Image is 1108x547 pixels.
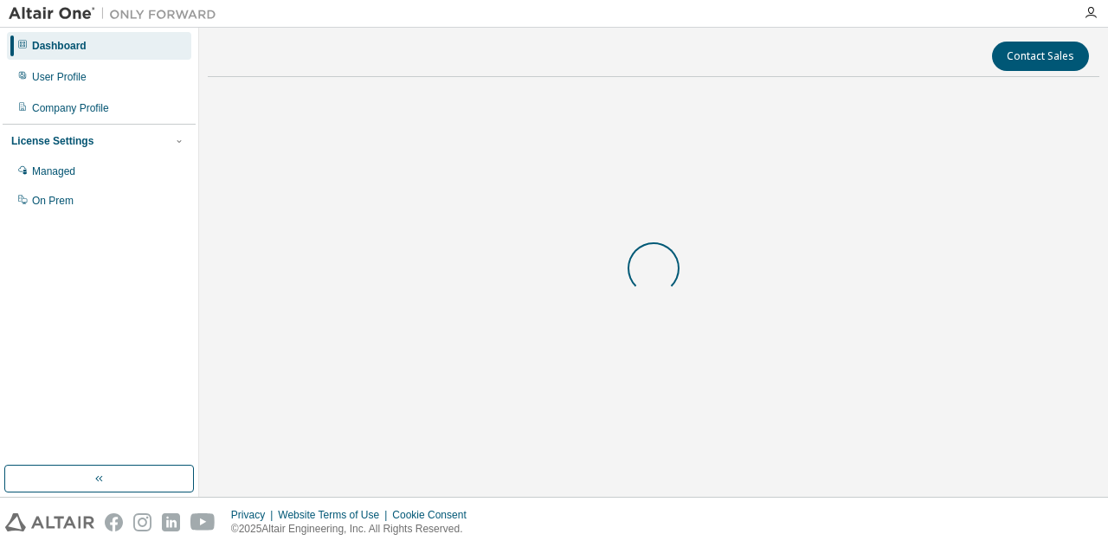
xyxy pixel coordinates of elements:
[231,508,278,522] div: Privacy
[162,513,180,531] img: linkedin.svg
[32,101,109,115] div: Company Profile
[9,5,225,23] img: Altair One
[11,134,93,148] div: License Settings
[392,508,476,522] div: Cookie Consent
[32,194,74,208] div: On Prem
[231,522,477,537] p: © 2025 Altair Engineering, Inc. All Rights Reserved.
[32,70,87,84] div: User Profile
[992,42,1089,71] button: Contact Sales
[32,39,87,53] div: Dashboard
[5,513,94,531] img: altair_logo.svg
[190,513,216,531] img: youtube.svg
[278,508,392,522] div: Website Terms of Use
[105,513,123,531] img: facebook.svg
[32,164,75,178] div: Managed
[133,513,151,531] img: instagram.svg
